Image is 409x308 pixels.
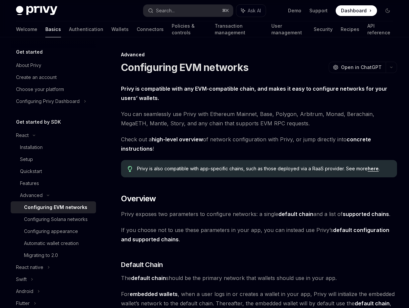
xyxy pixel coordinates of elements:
a: Wallets [111,21,129,37]
h5: Get started by SDK [16,118,61,126]
strong: Privy is compatible with any EVM-compatible chain, and makes it easy to configure networks for yo... [121,85,387,101]
div: Search... [156,7,175,15]
a: Configuring Solana networks [11,213,96,225]
div: React native [16,263,43,271]
div: React [16,131,29,139]
button: Ask AI [236,5,266,17]
button: Search...⌘K [143,5,233,17]
a: Recipes [341,21,359,37]
div: Configuring Solana networks [24,215,88,223]
a: Features [11,177,96,189]
div: Configuring EVM networks [24,203,87,211]
svg: Tip [128,166,132,172]
a: Create an account [11,71,96,83]
div: Setup [20,155,33,163]
a: Configuring EVM networks [11,201,96,213]
h5: Get started [16,48,43,56]
strong: embedded wallets [130,291,178,297]
a: Basics [45,21,61,37]
strong: default chain [355,300,390,307]
span: Default Chain [121,260,163,269]
a: Authentication [69,21,103,37]
div: Installation [20,143,43,151]
a: default chain [278,211,313,218]
div: Create an account [16,73,57,81]
div: Automatic wallet creation [24,239,79,247]
strong: default chain [278,211,313,217]
span: Overview [121,193,156,204]
a: Dashboard [336,5,377,16]
h1: Configuring EVM networks [121,61,248,73]
div: Android [16,287,33,295]
span: If you choose not to use these parameters in your app, you can instead use Privy’s . [121,225,397,244]
span: The should be the primary network that wallets should use in your app. [121,273,397,283]
a: Security [314,21,333,37]
span: Privy is also compatible with app-specific chains, such as those deployed via a RaaS provider. Se... [137,165,390,172]
div: Configuring appearance [24,227,78,235]
a: About Privy [11,59,96,71]
div: Choose your platform [16,85,64,93]
strong: default chain [131,275,166,281]
span: Dashboard [341,7,367,14]
a: Transaction management [215,21,263,37]
span: You can seamlessly use Privy with Ethereum Mainnet, Base, Polygon, Arbitrum, Monad, Berachain, Me... [121,109,397,128]
a: Installation [11,141,96,153]
a: Migrating to 2.0 [11,249,96,261]
a: Choose your platform [11,83,96,95]
span: Ask AI [248,7,261,14]
span: Privy exposes two parameters to configure networks: a single and a list of . [121,209,397,219]
div: Advanced [20,191,43,199]
button: Open in ChatGPT [329,62,386,73]
div: Features [20,179,39,187]
img: dark logo [16,6,57,15]
div: Swift [16,275,27,283]
a: Setup [11,153,96,165]
div: Advanced [121,51,397,58]
div: Configuring Privy Dashboard [16,97,80,105]
a: User management [271,21,306,37]
button: Toggle dark mode [382,5,393,16]
span: Open in ChatGPT [341,64,382,71]
a: Welcome [16,21,37,37]
a: supported chains [343,211,389,218]
a: high-level overview [152,136,203,143]
a: Policies & controls [172,21,207,37]
span: ⌘ K [222,8,229,13]
a: Demo [288,7,301,14]
strong: supported chains [343,211,389,217]
a: Support [309,7,328,14]
a: Quickstart [11,165,96,177]
a: here [368,166,379,172]
a: Connectors [137,21,164,37]
div: Flutter [16,299,30,307]
div: Migrating to 2.0 [24,251,58,259]
div: Quickstart [20,167,42,175]
a: Configuring appearance [11,225,96,237]
div: About Privy [16,61,41,69]
span: Check out a of network configuration with Privy, or jump directly into ! [121,135,397,153]
a: Automatic wallet creation [11,237,96,249]
a: API reference [367,21,393,37]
